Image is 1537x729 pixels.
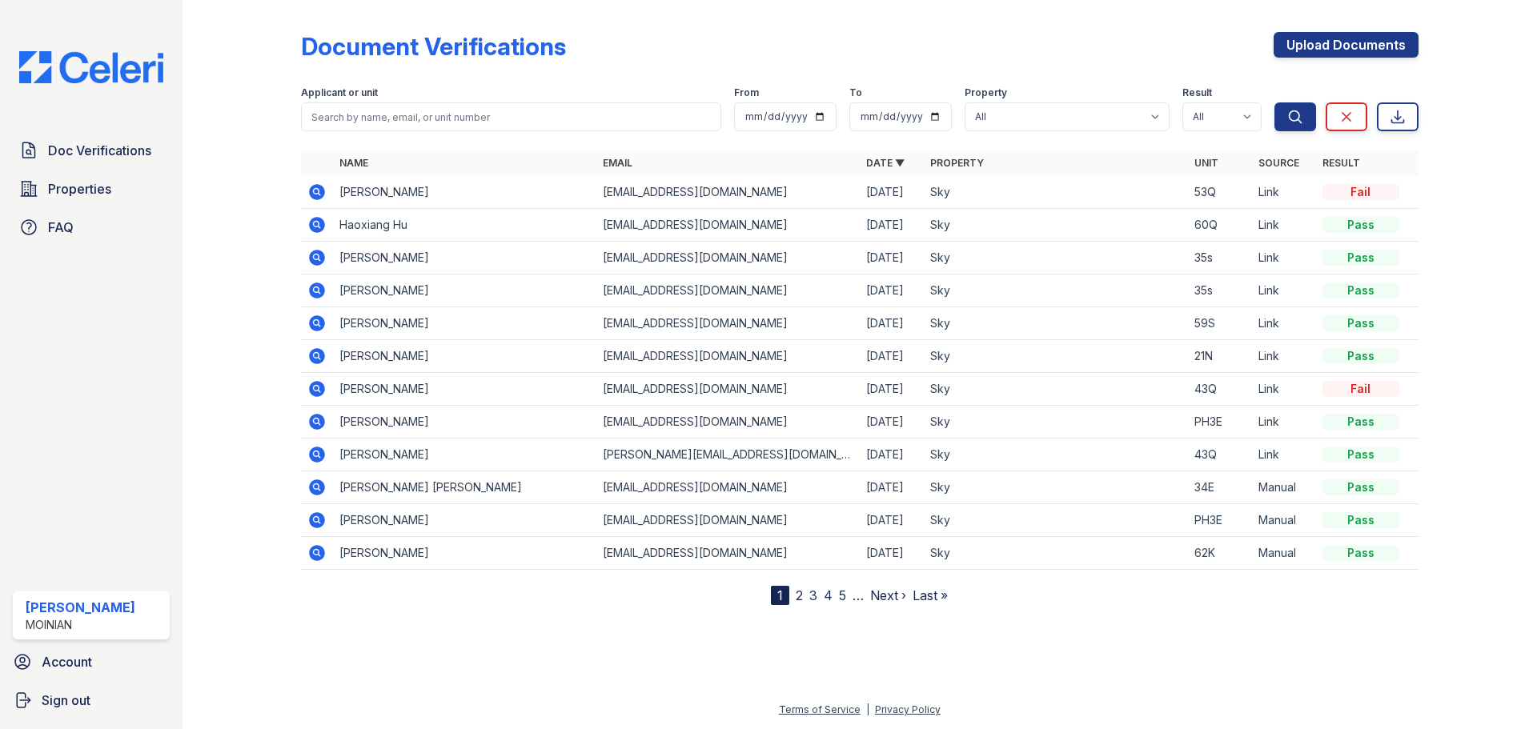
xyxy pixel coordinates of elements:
[333,406,596,439] td: [PERSON_NAME]
[1322,447,1399,463] div: Pass
[860,176,924,209] td: [DATE]
[860,537,924,570] td: [DATE]
[42,691,90,710] span: Sign out
[6,646,176,678] a: Account
[913,587,948,603] a: Last »
[1182,86,1212,99] label: Result
[930,157,984,169] a: Property
[48,141,151,160] span: Doc Verifications
[866,157,905,169] a: Date ▼
[771,586,789,605] div: 1
[301,86,378,99] label: Applicant or unit
[866,703,869,715] div: |
[596,373,860,406] td: [EMAIL_ADDRESS][DOMAIN_NAME]
[1188,439,1252,471] td: 43Q
[1322,414,1399,430] div: Pass
[860,242,924,274] td: [DATE]
[870,587,906,603] a: Next ›
[596,406,860,439] td: [EMAIL_ADDRESS][DOMAIN_NAME]
[48,179,111,198] span: Properties
[734,86,759,99] label: From
[1252,307,1316,340] td: Link
[596,471,860,504] td: [EMAIL_ADDRESS][DOMAIN_NAME]
[1322,479,1399,495] div: Pass
[1322,282,1399,298] div: Pass
[924,176,1187,209] td: Sky
[924,471,1187,504] td: Sky
[42,652,92,671] span: Account
[860,340,924,373] td: [DATE]
[853,586,864,605] span: …
[1258,157,1299,169] a: Source
[333,340,596,373] td: [PERSON_NAME]
[860,307,924,340] td: [DATE]
[1322,315,1399,331] div: Pass
[1252,504,1316,537] td: Manual
[301,102,721,131] input: Search by name, email, or unit number
[1188,176,1252,209] td: 53Q
[1188,504,1252,537] td: PH3E
[13,211,170,243] a: FAQ
[596,274,860,307] td: [EMAIL_ADDRESS][DOMAIN_NAME]
[596,242,860,274] td: [EMAIL_ADDRESS][DOMAIN_NAME]
[924,504,1187,537] td: Sky
[6,51,176,83] img: CE_Logo_Blue-a8612792a0a2168367f1c8372b55b34899dd931a85d93a1a3d3e32e68fde9ad4.png
[924,373,1187,406] td: Sky
[1252,471,1316,504] td: Manual
[603,157,632,169] a: Email
[596,209,860,242] td: [EMAIL_ADDRESS][DOMAIN_NAME]
[924,537,1187,570] td: Sky
[301,32,566,61] div: Document Verifications
[1194,157,1218,169] a: Unit
[860,439,924,471] td: [DATE]
[924,274,1187,307] td: Sky
[13,134,170,166] a: Doc Verifications
[924,307,1187,340] td: Sky
[839,587,846,603] a: 5
[333,176,596,209] td: [PERSON_NAME]
[1252,406,1316,439] td: Link
[333,504,596,537] td: [PERSON_NAME]
[48,218,74,237] span: FAQ
[1252,373,1316,406] td: Link
[333,537,596,570] td: [PERSON_NAME]
[875,703,941,715] a: Privacy Policy
[924,340,1187,373] td: Sky
[779,703,861,715] a: Terms of Service
[860,373,924,406] td: [DATE]
[1188,406,1252,439] td: PH3E
[333,471,596,504] td: [PERSON_NAME] [PERSON_NAME]
[824,587,833,603] a: 4
[1274,32,1419,58] a: Upload Documents
[1322,348,1399,364] div: Pass
[1252,176,1316,209] td: Link
[596,176,860,209] td: [EMAIL_ADDRESS][DOMAIN_NAME]
[924,209,1187,242] td: Sky
[333,242,596,274] td: [PERSON_NAME]
[1252,209,1316,242] td: Link
[1188,537,1252,570] td: 62K
[965,86,1007,99] label: Property
[1322,217,1399,233] div: Pass
[26,598,135,617] div: [PERSON_NAME]
[26,617,135,633] div: Moinian
[1322,381,1399,397] div: Fail
[860,274,924,307] td: [DATE]
[1252,340,1316,373] td: Link
[860,209,924,242] td: [DATE]
[1188,242,1252,274] td: 35s
[1322,250,1399,266] div: Pass
[1188,373,1252,406] td: 43Q
[333,209,596,242] td: Haoxiang Hu
[1188,471,1252,504] td: 34E
[6,684,176,716] a: Sign out
[849,86,862,99] label: To
[596,439,860,471] td: [PERSON_NAME][EMAIL_ADDRESS][DOMAIN_NAME]
[860,406,924,439] td: [DATE]
[1322,512,1399,528] div: Pass
[924,439,1187,471] td: Sky
[1252,439,1316,471] td: Link
[1322,545,1399,561] div: Pass
[333,439,596,471] td: [PERSON_NAME]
